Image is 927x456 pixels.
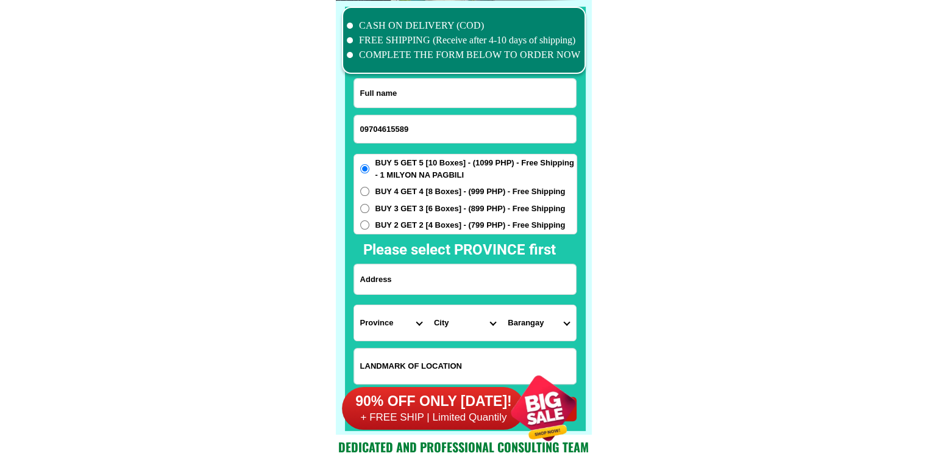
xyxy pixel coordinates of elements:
[342,411,525,424] h6: + FREE SHIP | Limited Quantily
[375,157,577,181] span: BUY 5 GET 5 [10 Boxes] - (1099 PHP) - Free Shipping - 1 MILYON NA PAGBILI
[502,305,575,341] select: Select commune
[360,220,369,230] input: BUY 2 GET 2 [4 Boxes] - (799 PHP) - Free Shipping
[354,305,428,341] select: Select province
[354,115,576,143] input: Input phone_number
[347,33,581,48] li: FREE SHIPPING (Receive after 4-10 days of shipping)
[360,204,369,213] input: BUY 3 GET 3 [6 Boxes] - (899 PHP) - Free Shipping
[336,438,592,456] h2: Dedicated and professional consulting team
[360,164,369,173] input: BUY 5 GET 5 [10 Boxes] - (1099 PHP) - Free Shipping - 1 MILYON NA PAGBILI
[342,393,525,411] h6: 90% OFF ONLY [DATE]!
[354,79,576,107] input: Input full_name
[428,305,502,341] select: Select district
[375,186,566,198] span: BUY 4 GET 4 [8 Boxes] - (999 PHP) - Free Shipping
[354,264,576,294] input: Input address
[360,187,369,196] input: BUY 4 GET 4 [8 Boxes] - (999 PHP) - Free Shipping
[363,239,687,261] h2: Please select PROVINCE first
[347,18,581,33] li: CASH ON DELIVERY (COD)
[375,219,566,231] span: BUY 2 GET 2 [4 Boxes] - (799 PHP) - Free Shipping
[354,349,576,384] input: Input LANDMARKOFLOCATION
[347,48,581,62] li: COMPLETE THE FORM BELOW TO ORDER NOW
[375,203,566,215] span: BUY 3 GET 3 [6 Boxes] - (899 PHP) - Free Shipping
